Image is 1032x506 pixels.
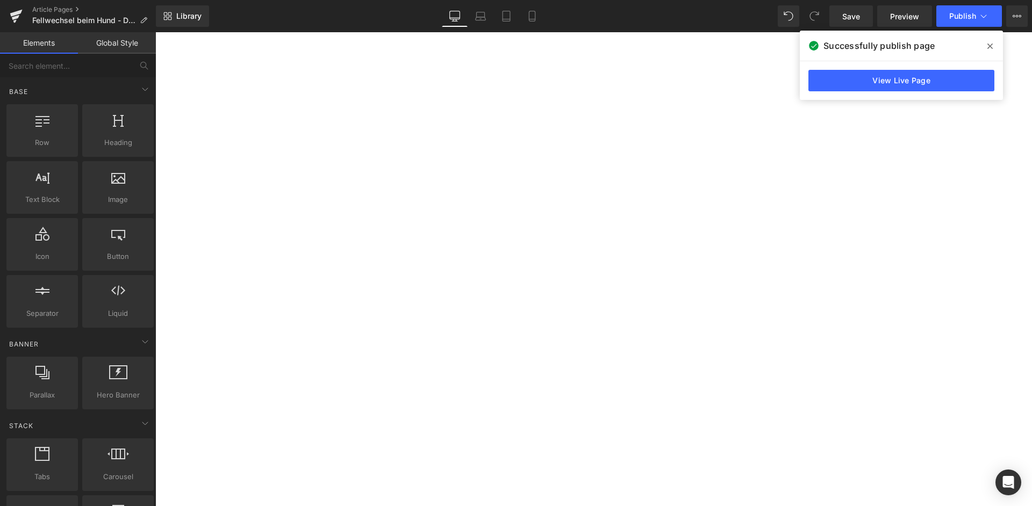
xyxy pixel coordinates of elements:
[10,251,75,262] span: Icon
[85,389,150,401] span: Hero Banner
[778,5,799,27] button: Undo
[493,5,519,27] a: Tablet
[468,5,493,27] a: Laptop
[823,39,935,52] span: Successfully publish page
[519,5,545,27] a: Mobile
[890,11,919,22] span: Preview
[8,421,34,431] span: Stack
[10,308,75,319] span: Separator
[85,471,150,482] span: Carousel
[32,5,156,14] a: Article Pages
[442,5,468,27] a: Desktop
[10,389,75,401] span: Parallax
[156,5,209,27] a: New Library
[85,308,150,319] span: Liquid
[10,194,75,205] span: Text Block
[176,11,202,21] span: Library
[8,86,29,97] span: Base
[808,70,994,91] a: View Live Page
[10,137,75,148] span: Row
[85,251,150,262] span: Button
[85,194,150,205] span: Image
[1006,5,1028,27] button: More
[936,5,1002,27] button: Publish
[8,339,40,349] span: Banner
[995,469,1021,495] div: Open Intercom Messenger
[842,11,860,22] span: Save
[877,5,932,27] a: Preview
[85,137,150,148] span: Heading
[32,16,135,25] span: Fellwechsel beim Hund - Das musst du beachten!
[78,32,156,54] a: Global Style
[804,5,825,27] button: Redo
[949,12,976,20] span: Publish
[10,471,75,482] span: Tabs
